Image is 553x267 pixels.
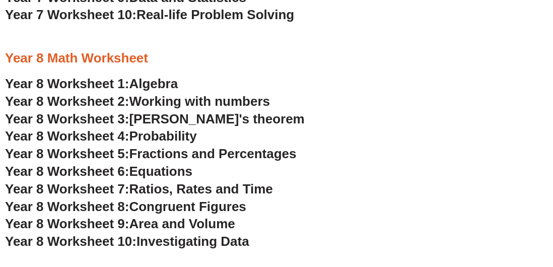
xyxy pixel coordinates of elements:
a: Year 8 Worksheet 5:Fractions and Percentages [5,146,297,161]
span: Working with numbers [129,94,270,109]
span: Area and Volume [129,216,235,231]
a: Year 8 Worksheet 6:Equations [5,164,192,179]
span: Year 8 Worksheet 1: [5,76,129,91]
span: Year 8 Worksheet 5: [5,146,129,161]
span: Year 8 Worksheet 2: [5,94,129,109]
span: Congruent Figures [129,199,246,214]
span: Ratios, Rates and Time [129,181,273,196]
span: Year 8 Worksheet 4: [5,128,129,144]
span: Year 8 Worksheet 9: [5,216,129,231]
iframe: Chat Widget [503,219,553,267]
a: Year 8 Worksheet 2:Working with numbers [5,94,270,109]
a: Year 8 Worksheet 8:Congruent Figures [5,199,246,214]
a: Year 8 Worksheet 1:Algebra [5,76,178,91]
a: Year 8 Worksheet 10:Investigating Data [5,234,249,249]
span: [PERSON_NAME]'s theorem [129,111,305,126]
span: Fractions and Percentages [129,146,297,161]
a: Year 8 Worksheet 7:Ratios, Rates and Time [5,181,273,196]
h3: Year 8 Math Worksheet [5,50,548,67]
span: Year 8 Worksheet 8: [5,199,129,214]
span: Year 8 Worksheet 10: [5,234,136,249]
a: Year 8 Worksheet 9:Area and Volume [5,216,235,231]
span: Year 7 Worksheet 10: [5,7,136,22]
span: Year 8 Worksheet 3: [5,111,129,126]
a: Year 8 Worksheet 3:[PERSON_NAME]'s theorem [5,111,305,126]
span: Equations [129,164,193,179]
a: Year 7 Worksheet 10:Real-life Problem Solving [5,7,294,22]
span: Real-life Problem Solving [136,7,294,22]
span: Investigating Data [136,234,249,249]
span: Year 8 Worksheet 6: [5,164,129,179]
span: Year 8 Worksheet 7: [5,181,129,196]
span: Algebra [129,76,178,91]
a: Year 8 Worksheet 4:Probability [5,128,197,144]
span: Probability [129,128,197,144]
